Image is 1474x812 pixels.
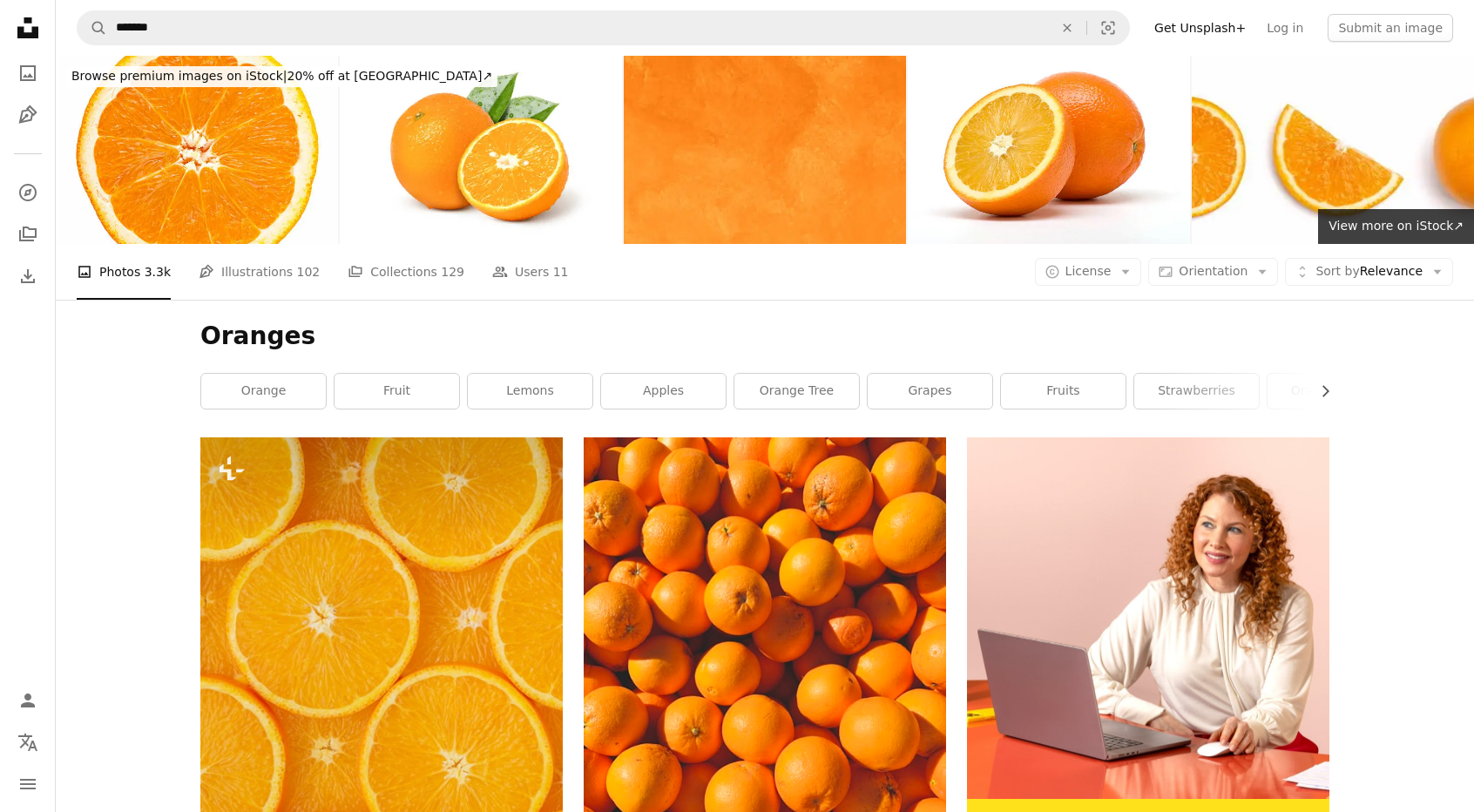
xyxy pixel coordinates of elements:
button: Sort byRelevance [1285,258,1453,286]
span: License [1065,264,1112,278]
img: Slice of orange [56,56,338,244]
a: Illustrations 102 [199,244,320,300]
a: lemons [468,374,592,409]
a: View more on iStock↗ [1318,209,1474,244]
a: grapes [868,374,992,409]
a: orange [201,374,326,409]
a: fruit [335,374,459,409]
form: Find visuals sitewide [77,10,1130,45]
button: Orientation [1148,258,1278,286]
span: 102 [297,262,321,281]
button: Search Unsplash [78,11,107,44]
button: scroll list to the right [1309,374,1329,409]
span: Sort by [1315,264,1359,278]
a: Users 11 [492,244,569,300]
img: orange isolated citrus fruits on white background [1192,56,1474,244]
button: Submit an image [1328,14,1453,42]
span: 11 [553,262,569,281]
a: Browse premium images on iStock|20% off at [GEOGRAPHIC_DATA]↗ [56,56,508,98]
a: Explore [10,175,45,210]
a: Log in / Sign up [10,683,45,718]
button: Clear [1048,11,1086,44]
a: fruits [1001,374,1126,409]
a: Photos [10,56,45,91]
a: a bunch of oranges that are cut in half [200,700,563,716]
a: orange fruits on white ceramic plate [584,671,946,687]
a: Collections 129 [348,244,464,300]
img: file-1722962837469-d5d3a3dee0c7image [967,437,1329,800]
h1: Oranges [200,321,1329,352]
button: License [1035,258,1142,286]
span: View more on iStock ↗ [1329,219,1464,233]
button: Language [10,725,45,760]
img: Orange fruit with leaf [340,56,622,244]
a: Illustrations [10,98,45,132]
button: Menu [10,767,45,802]
a: apples [601,374,726,409]
span: Browse premium images on iStock | [71,69,287,83]
img: Juicy Orange Refreshment [908,56,1190,244]
span: Relevance [1315,263,1423,281]
img: Background Thanksgiving Fall Halloween Orange Yellow Grunge Texture Abstract Pumpkin Marble Caram... [624,56,906,244]
a: Collections [10,217,45,252]
a: Download History [10,259,45,294]
button: Visual search [1087,11,1129,44]
a: strawberries [1134,374,1259,409]
div: 20% off at [GEOGRAPHIC_DATA] ↗ [66,66,497,87]
a: orange juice [1268,374,1392,409]
a: Log in [1256,14,1314,42]
a: orange tree [734,374,859,409]
span: 129 [441,262,464,281]
a: Get Unsplash+ [1144,14,1256,42]
span: Orientation [1179,264,1247,278]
